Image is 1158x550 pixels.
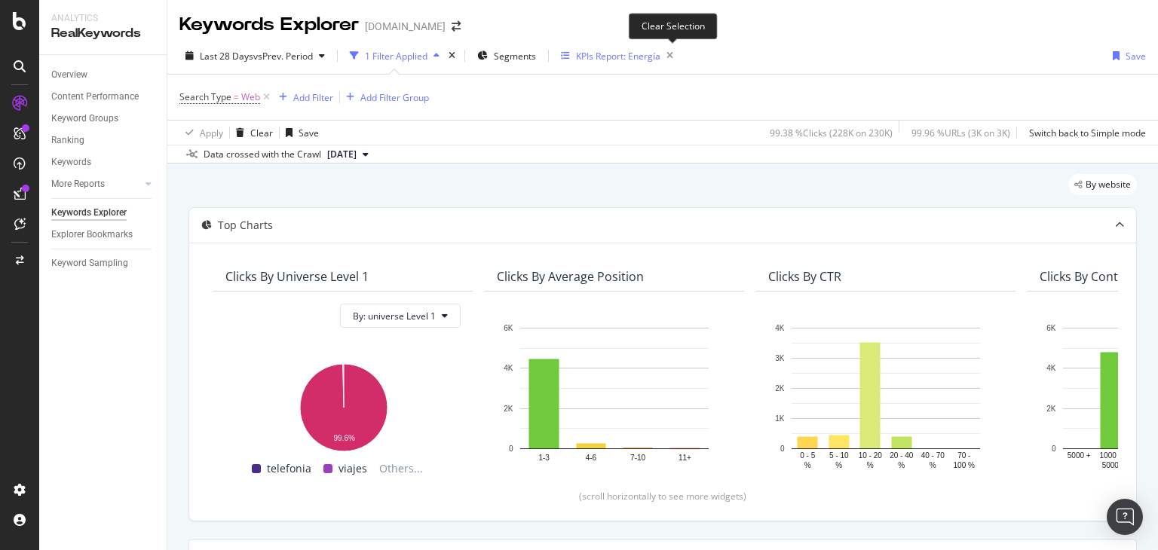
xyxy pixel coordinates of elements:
span: By: universe Level 1 [353,310,436,322]
div: Apply [200,127,223,139]
text: 0 - 5 [800,451,815,460]
button: Add Filter Group [340,88,429,106]
text: 4K [1046,365,1056,373]
span: = [234,90,239,103]
text: 1000 - [1100,451,1121,460]
text: % [867,461,874,469]
text: % [898,461,905,469]
div: [DOMAIN_NAME] [365,19,446,34]
span: Segments [494,50,536,63]
div: Switch back to Simple mode [1029,127,1146,139]
text: % [930,461,936,469]
text: 2K [1046,405,1056,413]
text: 40 - 70 [921,451,945,460]
div: Ranking [51,133,84,148]
a: Explorer Bookmarks [51,227,156,243]
button: KPIs Report: Energía [555,44,679,68]
div: Clicks By universe Level 1 [225,269,369,284]
div: 99.96 % URLs ( 3K on 3K ) [911,127,1010,139]
text: 5000 [1102,461,1120,469]
span: Search Type [179,90,231,103]
span: viajes [339,460,367,478]
text: 10 - 20 [859,451,883,460]
button: Save [1107,44,1146,68]
span: Last 28 Days [200,50,253,63]
div: Clicks By Average Position [497,269,644,284]
button: Apply [179,121,223,145]
span: Web [241,87,260,108]
span: By website [1086,180,1131,189]
div: Clear Selection [629,13,718,39]
text: % [835,461,842,469]
text: 20 - 40 [890,451,914,460]
button: Last 28 DaysvsPrev. Period [179,44,331,68]
svg: A chart. [768,320,1003,472]
div: A chart. [225,356,461,454]
div: Keyword Groups [51,111,118,127]
div: Clear [250,127,273,139]
button: Clear [230,121,273,145]
div: KPIs Report: Energía [576,50,660,63]
text: 6K [1046,324,1056,332]
a: Keyword Groups [51,111,156,127]
text: 1-3 [538,454,550,462]
span: vs Prev. Period [253,50,313,63]
div: Keywords [51,154,91,170]
button: By: universe Level 1 [340,304,461,328]
button: Switch back to Simple mode [1023,121,1146,145]
text: 6K [504,324,513,332]
div: legacy label [1068,174,1137,195]
span: telefonia [267,460,311,478]
a: Overview [51,67,156,83]
div: More Reports [51,176,105,192]
text: 0 [509,445,513,453]
text: 70 - [957,451,970,460]
div: Top Charts [218,218,273,233]
div: Data crossed with the Crawl [204,148,321,161]
div: 99.38 % Clicks ( 228K on 230K ) [770,127,893,139]
button: Save [280,121,319,145]
text: 4K [775,324,785,332]
div: Add Filter [293,91,333,104]
span: 2025 Aug. 31st [327,148,357,161]
text: 0 [1052,445,1056,453]
a: Content Performance [51,89,156,105]
a: More Reports [51,176,141,192]
text: 3K [775,354,785,362]
div: Content Performance [51,89,139,105]
text: 4K [504,365,513,373]
text: 2K [504,405,513,413]
a: Keyword Sampling [51,255,156,271]
div: Keywords Explorer [179,12,359,38]
text: 99.6% [334,435,355,443]
text: 0 [780,445,785,453]
div: RealKeywords [51,25,155,42]
div: Overview [51,67,87,83]
div: 1 Filter Applied [365,50,427,63]
div: Analytics [51,12,155,25]
text: 5000 + [1068,451,1091,460]
text: 1K [775,414,785,423]
text: 7-10 [630,454,645,462]
text: 5 - 10 [829,451,849,460]
button: Segments [471,44,542,68]
text: 100 % [954,461,975,469]
div: Save [1126,50,1146,63]
div: Save [299,127,319,139]
div: Explorer Bookmarks [51,227,133,243]
div: Open Intercom Messenger [1107,499,1143,535]
button: 1 Filter Applied [344,44,446,68]
div: (scroll horizontally to see more widgets) [207,490,1118,503]
div: arrow-right-arrow-left [452,21,461,32]
div: Keyword Sampling [51,255,128,271]
div: Keywords Explorer [51,205,127,221]
a: Keywords [51,154,156,170]
a: Ranking [51,133,156,148]
div: Add Filter Group [360,91,429,104]
div: times [446,48,458,63]
text: 11+ [679,454,691,462]
text: 4-6 [586,454,597,462]
svg: A chart. [497,320,732,472]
